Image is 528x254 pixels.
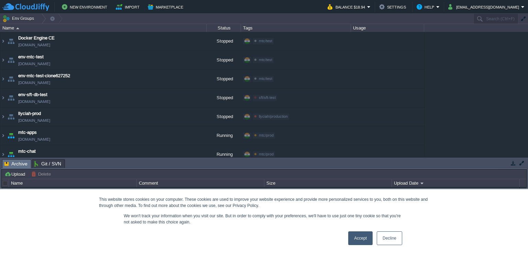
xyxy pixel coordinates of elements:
button: Help [417,3,436,11]
span: mtc/prod [259,133,274,137]
a: [DOMAIN_NAME] [18,42,50,48]
img: AMDAwAAAACH5BAEAAAAALAAAAAABAAEAAAICRAEAOw== [0,89,6,107]
div: Stopped [207,107,241,126]
img: AMDAwAAAACH5BAEAAAAALAAAAAABAAEAAAICRAEAOw== [0,70,6,88]
div: 14:51 | [DATE] [392,187,519,195]
div: Size [265,179,392,187]
a: env-mtc-test [18,54,44,60]
button: Balance $18.94 [328,3,367,11]
div: This website stores cookies on your computer. These cookies are used to improve your website expe... [99,196,429,209]
div: Comment [137,179,264,187]
a: [DOMAIN_NAME] [18,136,50,143]
img: AMDAwAAAACH5BAEAAAAALAAAAAABAAEAAAICRAEAOw== [0,145,6,164]
a: env-mtc-test-clone627252 [18,72,70,79]
span: mtc/test [259,58,272,62]
a: env-sft-db-test [18,91,47,98]
img: AMDAwAAAACH5BAEAAAAALAAAAAABAAEAAAICRAEAOw== [0,126,6,145]
p: We won't track your information when you visit our site. But in order to comply with your prefere... [124,213,404,225]
a: [DOMAIN_NAME] [18,117,50,124]
button: New Environment [62,3,109,11]
img: AMDAwAAAACH5BAEAAAAALAAAAAABAAEAAAICRAEAOw== [16,27,19,29]
a: [DOMAIN_NAME] [18,79,50,86]
a: app.war [11,188,26,194]
div: Name [9,179,136,187]
img: AMDAwAAAACH5BAEAAAAALAAAAAABAAEAAAICRAEAOw== [6,70,16,88]
img: AMDAwAAAACH5BAEAAAAALAAAAAABAAEAAAICRAEAOw== [6,51,16,69]
div: llyciah-app.v2.1 [137,187,264,195]
div: Stopped [207,32,241,50]
button: Import [116,3,142,11]
span: mtc/prod [259,152,274,156]
div: Upload Date [392,179,519,187]
span: sft/sft-test [259,95,276,100]
button: Upload [4,171,27,177]
button: Marketplace [148,3,185,11]
button: Settings [379,3,408,11]
a: mtc-apps [18,129,37,136]
div: Stopped [207,89,241,107]
a: [DOMAIN_NAME] [18,60,50,67]
img: AMDAwAAAACH5BAEAAAAALAAAAAABAAEAAAICRAEAOw== [6,145,16,164]
button: Env Groups [2,14,36,23]
img: AMDAwAAAACH5BAEAAAAALAAAAAABAAEAAAICRAEAOw== [0,51,6,69]
div: Running [207,126,241,145]
span: mtc/test [259,39,272,43]
a: mtc-chat [18,148,36,155]
a: Decline [377,231,402,245]
div: Name [1,24,206,32]
img: AMDAwAAAACH5BAEAAAAALAAAAAABAAEAAAICRAEAOw== [6,107,16,126]
span: Archive [4,160,27,168]
a: Docker Engine CE [18,35,55,42]
div: Usage [351,24,424,32]
a: [DOMAIN_NAME] [18,155,50,162]
img: AMDAwAAAACH5BAEAAAAALAAAAAABAAEAAAICRAEAOw== [6,126,16,145]
button: [EMAIL_ADDRESS][DOMAIN_NAME] [448,3,521,11]
span: mtc/test [259,77,272,81]
span: [DOMAIN_NAME] [18,98,50,105]
img: AMDAwAAAACH5BAEAAAAALAAAAAABAAEAAAICRAEAOw== [0,32,6,50]
img: CloudJiffy [2,3,49,11]
div: Tags [241,24,351,32]
span: Git / SVN [34,160,61,168]
div: Stopped [207,51,241,69]
div: Status [207,24,241,32]
a: Accept [348,231,373,245]
div: Stopped [207,70,241,88]
button: Delete [31,171,53,177]
img: AMDAwAAAACH5BAEAAAAALAAAAAABAAEAAAICRAEAOw== [6,32,16,50]
img: AMDAwAAAACH5BAEAAAAALAAAAAABAAEAAAICRAEAOw== [0,107,6,126]
div: 165769 KB [264,187,391,195]
div: Running [207,145,241,164]
a: llyciah-prod [18,110,41,117]
img: AMDAwAAAACH5BAEAAAAALAAAAAABAAEAAAICRAEAOw== [6,89,16,107]
span: llyciah/production [259,114,288,118]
